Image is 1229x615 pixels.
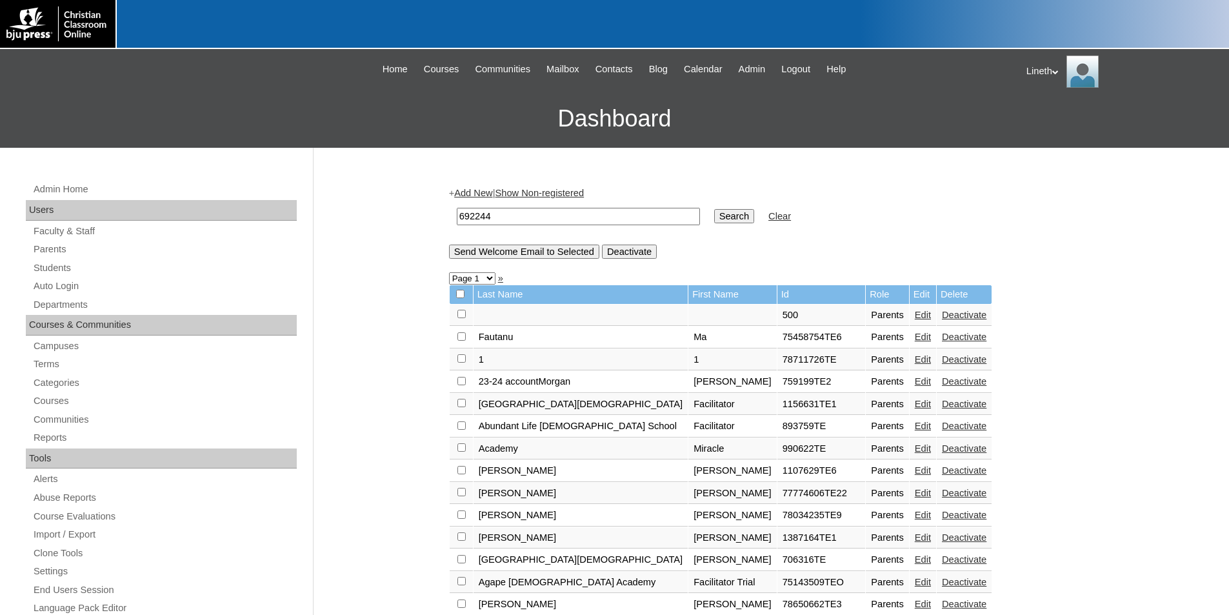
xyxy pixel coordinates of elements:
a: Edit [915,354,931,365]
td: Id [777,285,866,304]
td: 1 [688,349,777,371]
td: Delete [937,285,992,304]
a: Calendar [677,62,728,77]
a: Admin Home [32,181,297,197]
td: 75458754TE6 [777,327,866,348]
td: Miracle [688,438,777,460]
td: 759199TE2 [777,371,866,393]
td: Parents [866,327,909,348]
a: Edit [915,488,931,498]
td: 78034235TE9 [777,505,866,527]
a: Deactivate [942,310,986,320]
td: Edit [910,285,936,304]
div: + | [449,187,1088,258]
a: Help [820,62,852,77]
td: Parents [866,349,909,371]
div: Lineth [1026,55,1216,88]
td: Parents [866,572,909,594]
td: Abundant Life [DEMOGRAPHIC_DATA] School [474,416,688,438]
a: Edit [915,421,931,431]
a: Students [32,260,297,276]
td: [PERSON_NAME] [688,505,777,527]
td: Parents [866,549,909,571]
a: Communities [469,62,537,77]
a: Edit [915,554,931,565]
a: Edit [915,510,931,520]
td: Parents [866,460,909,482]
td: 78711726TE [777,349,866,371]
a: Show Non-registered [495,188,584,198]
span: Help [826,62,846,77]
a: Clear [768,211,791,221]
td: Agape [DEMOGRAPHIC_DATA] Academy [474,572,688,594]
td: [PERSON_NAME] [474,505,688,527]
a: Blog [643,62,674,77]
div: Tools [26,449,297,469]
a: Deactivate [942,577,986,587]
a: Mailbox [540,62,586,77]
td: Parents [866,438,909,460]
a: Add New [454,188,492,198]
td: First Name [688,285,777,304]
a: Deactivate [942,488,986,498]
a: Deactivate [942,443,986,454]
a: Deactivate [942,532,986,543]
a: Admin [732,62,772,77]
a: Contacts [589,62,639,77]
input: Deactivate [602,245,657,259]
td: 23-24 accountMorgan [474,371,688,393]
td: [PERSON_NAME] [474,527,688,549]
span: Communities [475,62,531,77]
td: [PERSON_NAME] [688,549,777,571]
a: Import / Export [32,527,297,543]
td: Last Name [474,285,688,304]
td: 1387164TE1 [777,527,866,549]
td: Parents [866,416,909,438]
span: Calendar [684,62,722,77]
a: Communities [32,412,297,428]
span: Mailbox [546,62,579,77]
td: [PERSON_NAME] [474,483,688,505]
a: Deactivate [942,465,986,476]
input: Search [457,208,700,225]
a: Edit [915,577,931,587]
td: 1156631TE1 [777,394,866,416]
td: [PERSON_NAME] [688,527,777,549]
a: Logout [775,62,817,77]
a: Deactivate [942,376,986,387]
a: Deactivate [942,354,986,365]
a: Auto Login [32,278,297,294]
a: Abuse Reports [32,490,297,506]
a: Deactivate [942,599,986,609]
a: End Users Session [32,582,297,598]
td: Parents [866,505,909,527]
td: Role [866,285,909,304]
td: Facilitator Trial [688,572,777,594]
td: Parents [866,394,909,416]
td: Parents [866,305,909,327]
td: 1 [474,349,688,371]
span: Blog [649,62,668,77]
td: Ma [688,327,777,348]
a: Terms [32,356,297,372]
a: Campuses [32,338,297,354]
span: Admin [739,62,766,77]
td: Facilitator [688,416,777,438]
a: Edit [915,332,931,342]
a: Categories [32,375,297,391]
td: 706316TE [777,549,866,571]
td: [GEOGRAPHIC_DATA][DEMOGRAPHIC_DATA] [474,394,688,416]
a: Settings [32,563,297,580]
a: Courses [32,393,297,409]
td: [GEOGRAPHIC_DATA][DEMOGRAPHIC_DATA] [474,549,688,571]
a: Departments [32,297,297,313]
a: Deactivate [942,332,986,342]
td: [PERSON_NAME] [688,483,777,505]
td: 75143509TEO [777,572,866,594]
a: Courses [417,62,466,77]
td: 500 [777,305,866,327]
span: Logout [781,62,810,77]
a: Parents [32,241,297,257]
td: 77774606TE22 [777,483,866,505]
a: Deactivate [942,554,986,565]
